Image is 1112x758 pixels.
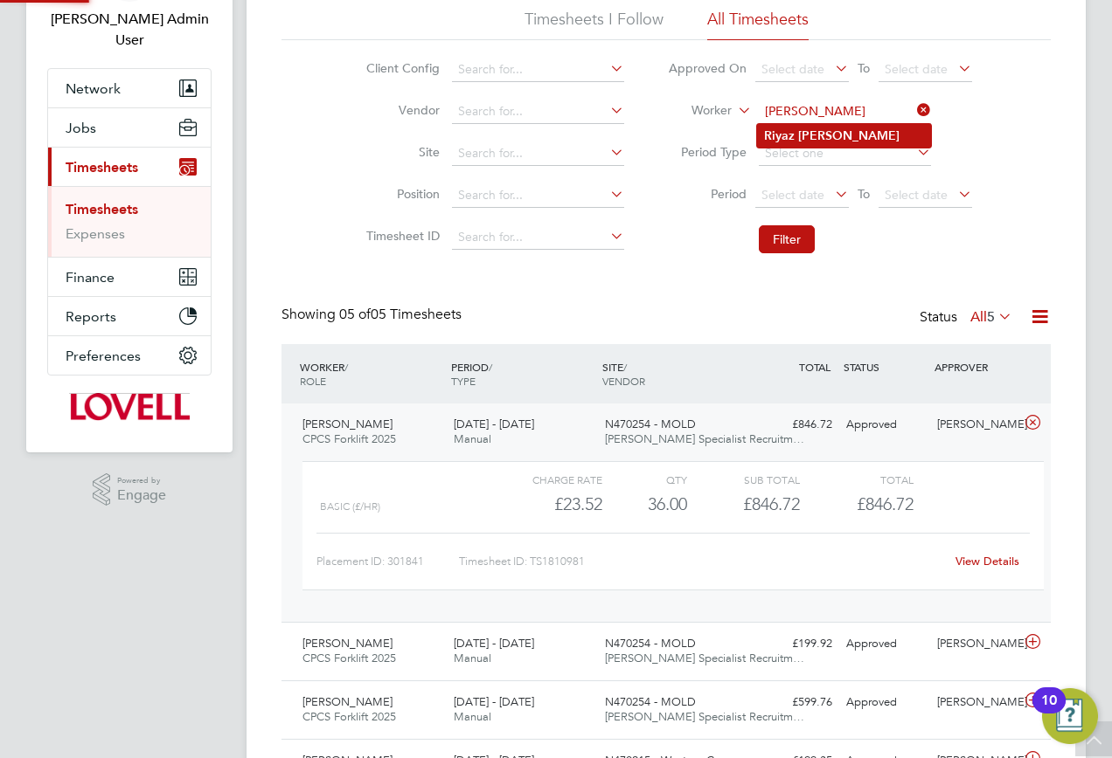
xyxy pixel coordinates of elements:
[668,186,747,202] label: Period
[452,100,624,124] input: Search for...
[452,141,624,166] input: Search for...
[339,306,462,323] span: 05 Timesheets
[302,709,396,724] span: CPCS Forklift 2025
[300,374,326,388] span: ROLE
[117,488,166,503] span: Engage
[748,688,839,717] div: £599.76
[302,431,396,446] span: CPCS Forklift 2025
[598,351,749,396] div: SITE
[885,61,948,77] span: Select date
[295,351,447,396] div: WORKER
[605,694,696,709] span: N470254 - MOLD
[839,410,930,439] div: Approved
[454,636,534,651] span: [DATE] - [DATE]
[48,186,211,257] div: Timesheets
[602,490,687,519] div: 36.00
[798,128,900,143] b: [PERSON_NAME]
[66,269,115,286] span: Finance
[48,297,211,335] button: Reports
[452,183,624,208] input: Search for...
[48,148,211,186] button: Timesheets
[602,374,645,388] span: VENDOR
[451,374,476,388] span: TYPE
[66,348,141,364] span: Preferences
[748,630,839,658] div: £199.92
[707,9,809,40] li: All Timesheets
[454,694,534,709] span: [DATE] - [DATE]
[839,351,930,382] div: STATUS
[454,709,491,724] span: Manual
[956,554,1019,568] a: View Details
[623,360,627,374] span: /
[987,308,995,326] span: 5
[459,548,944,575] div: Timesheet ID: TS1810981
[668,60,747,76] label: Approved On
[344,360,348,374] span: /
[852,183,875,205] span: To
[490,490,602,519] div: £23.52
[302,417,393,431] span: [PERSON_NAME]
[339,306,371,323] span: 05 of
[361,60,440,76] label: Client Config
[447,351,598,396] div: PERIOD
[66,159,138,176] span: Timesheets
[489,360,492,374] span: /
[930,410,1021,439] div: [PERSON_NAME]
[48,336,211,375] button: Preferences
[605,651,804,665] span: [PERSON_NAME] Specialist Recruitm…
[930,351,1021,382] div: APPROVER
[490,469,602,490] div: Charge rate
[920,306,1016,330] div: Status
[69,393,189,421] img: lovell-logo-retina.png
[687,490,800,519] div: £846.72
[66,225,125,242] a: Expenses
[1041,700,1057,723] div: 10
[302,694,393,709] span: [PERSON_NAME]
[748,410,839,439] div: £846.72
[361,228,440,244] label: Timesheet ID
[759,100,931,124] input: Search for...
[302,636,393,651] span: [PERSON_NAME]
[930,630,1021,658] div: [PERSON_NAME]
[764,128,795,143] b: Riyaz
[839,630,930,658] div: Approved
[800,469,913,490] div: Total
[852,57,875,79] span: To
[361,144,440,160] label: Site
[302,651,396,665] span: CPCS Forklift 2025
[320,500,380,513] span: Basic (£/HR)
[361,102,440,118] label: Vendor
[93,473,167,506] a: Powered byEngage
[454,431,491,446] span: Manual
[281,306,465,324] div: Showing
[668,144,747,160] label: Period Type
[48,69,211,107] button: Network
[605,709,804,724] span: [PERSON_NAME] Specialist Recruitm…
[759,225,815,253] button: Filter
[454,651,491,665] span: Manual
[66,80,121,97] span: Network
[687,469,800,490] div: Sub Total
[605,417,696,431] span: N470254 - MOLD
[605,636,696,651] span: N470254 - MOLD
[452,58,624,82] input: Search for...
[759,141,931,166] input: Select one
[452,225,624,250] input: Search for...
[48,258,211,296] button: Finance
[761,187,824,203] span: Select date
[605,431,804,446] span: [PERSON_NAME] Specialist Recruitm…
[930,688,1021,717] div: [PERSON_NAME]
[799,360,831,374] span: TOTAL
[47,393,212,421] a: Go to home page
[602,469,687,490] div: QTY
[525,9,664,40] li: Timesheets I Follow
[117,473,166,488] span: Powered by
[66,201,138,217] a: Timesheets
[839,688,930,717] div: Approved
[66,120,96,136] span: Jobs
[1042,688,1098,744] button: Open Resource Center, 10 new notifications
[454,417,534,431] span: [DATE] - [DATE]
[761,61,824,77] span: Select date
[970,308,1012,326] label: All
[857,493,914,514] span: £846.72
